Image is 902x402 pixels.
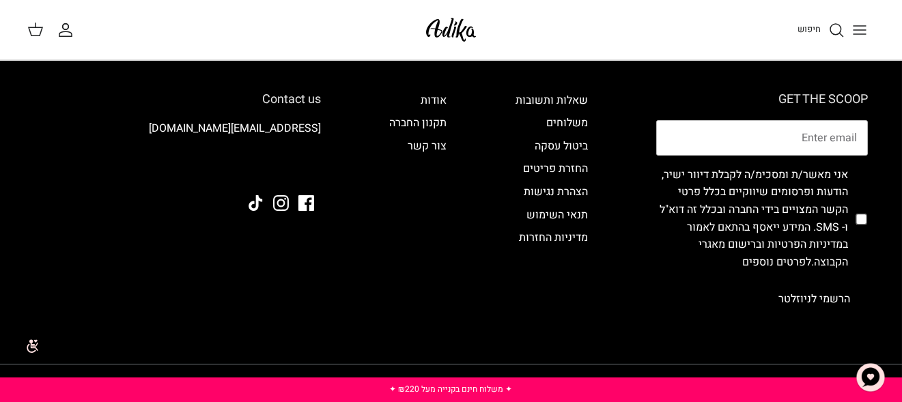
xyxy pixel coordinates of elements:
[273,195,289,211] a: Instagram
[519,229,588,246] a: מדיניות החזרות
[421,92,447,109] a: אודות
[526,207,588,223] a: תנאי השימוש
[845,15,875,45] button: Toggle menu
[742,254,811,270] a: לפרטים נוספים
[524,184,588,200] a: הצהרת נגישות
[248,195,264,211] a: Tiktok
[502,92,602,317] div: Secondary navigation
[535,138,588,154] a: ביטול עסקה
[798,23,821,35] span: חיפוש
[149,120,321,137] a: [EMAIL_ADDRESS][DOMAIN_NAME]
[34,92,321,107] h6: Contact us
[57,22,79,38] a: החשבון שלי
[408,138,447,154] a: צור קשר
[656,167,848,272] label: אני מאשר/ת ומסכימ/ה לקבלת דיוור ישיר, הודעות ופרסומים שיווקיים בכלל פרטי הקשר המצויים בידי החברה ...
[283,158,321,176] img: Adika IL
[389,115,447,131] a: תקנון החברה
[516,92,588,109] a: שאלות ותשובות
[523,160,588,177] a: החזרת פריטים
[546,115,588,131] a: משלוחים
[656,120,868,156] input: Email
[298,195,314,211] a: Facebook
[376,92,460,317] div: Secondary navigation
[10,327,48,364] img: accessibility_icon02.svg
[850,357,891,398] button: צ'אט
[389,383,512,395] a: ✦ משלוח חינם בקנייה מעל ₪220 ✦
[761,282,868,316] button: הרשמי לניוזלטר
[422,14,480,46] img: Adika IL
[656,92,868,107] h6: GET THE SCOOP
[798,22,845,38] a: חיפוש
